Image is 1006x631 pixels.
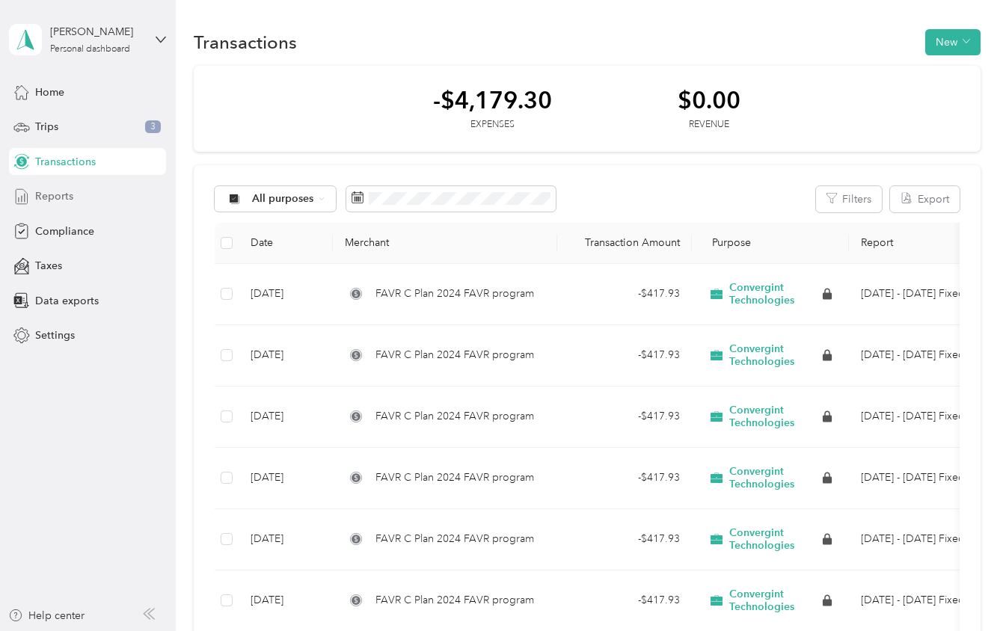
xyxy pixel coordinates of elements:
[239,223,333,264] th: Date
[35,154,96,170] span: Transactions
[239,448,333,509] td: [DATE]
[678,118,740,132] div: Revenue
[433,87,552,113] div: -$4,179.30
[569,531,680,547] div: - $417.93
[35,327,75,343] span: Settings
[729,404,820,430] span: Convergint Technologies
[375,408,534,425] span: FAVR C Plan 2024 FAVR program
[890,186,960,212] button: Export
[35,119,58,135] span: Trips
[50,24,144,40] div: [PERSON_NAME]
[849,448,999,509] td: Jun 1 - 30, 2025 Fixed Payment
[35,258,62,274] span: Taxes
[252,194,314,204] span: All purposes
[729,342,820,369] span: Convergint Technologies
[35,293,99,309] span: Data exports
[145,120,161,134] span: 3
[922,547,1006,631] iframe: Everlance-gr Chat Button Frame
[194,34,297,50] h1: Transactions
[729,281,820,307] span: Convergint Technologies
[35,84,64,100] span: Home
[35,224,94,239] span: Compliance
[729,526,820,552] span: Convergint Technologies
[569,470,680,486] div: - $417.93
[569,286,680,302] div: - $417.93
[375,286,534,302] span: FAVR C Plan 2024 FAVR program
[433,118,552,132] div: Expenses
[849,325,999,387] td: Aug 1 - 31, 2025 Fixed Payment
[375,470,534,486] span: FAVR C Plan 2024 FAVR program
[35,188,73,204] span: Reports
[816,186,882,212] button: Filters
[569,408,680,425] div: - $417.93
[849,387,999,448] td: Jul 1 - 31, 2025 Fixed Payment
[557,223,692,264] th: Transaction Amount
[729,465,820,491] span: Convergint Technologies
[239,387,333,448] td: [DATE]
[50,45,130,54] div: Personal dashboard
[375,592,534,609] span: FAVR C Plan 2024 FAVR program
[704,236,751,249] span: Purpose
[849,509,999,570] td: May 1 - 31, 2025 Fixed Payment
[239,509,333,570] td: [DATE]
[333,223,557,264] th: Merchant
[375,347,534,363] span: FAVR C Plan 2024 FAVR program
[849,264,999,325] td: Sep 1 - 30, 2025 Fixed Payment
[569,347,680,363] div: - $417.93
[849,223,999,264] th: Report
[729,588,820,614] span: Convergint Technologies
[375,531,534,547] span: FAVR C Plan 2024 FAVR program
[8,608,85,624] button: Help center
[569,592,680,609] div: - $417.93
[239,264,333,325] td: [DATE]
[239,325,333,387] td: [DATE]
[925,29,981,55] button: New
[678,87,740,113] div: $0.00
